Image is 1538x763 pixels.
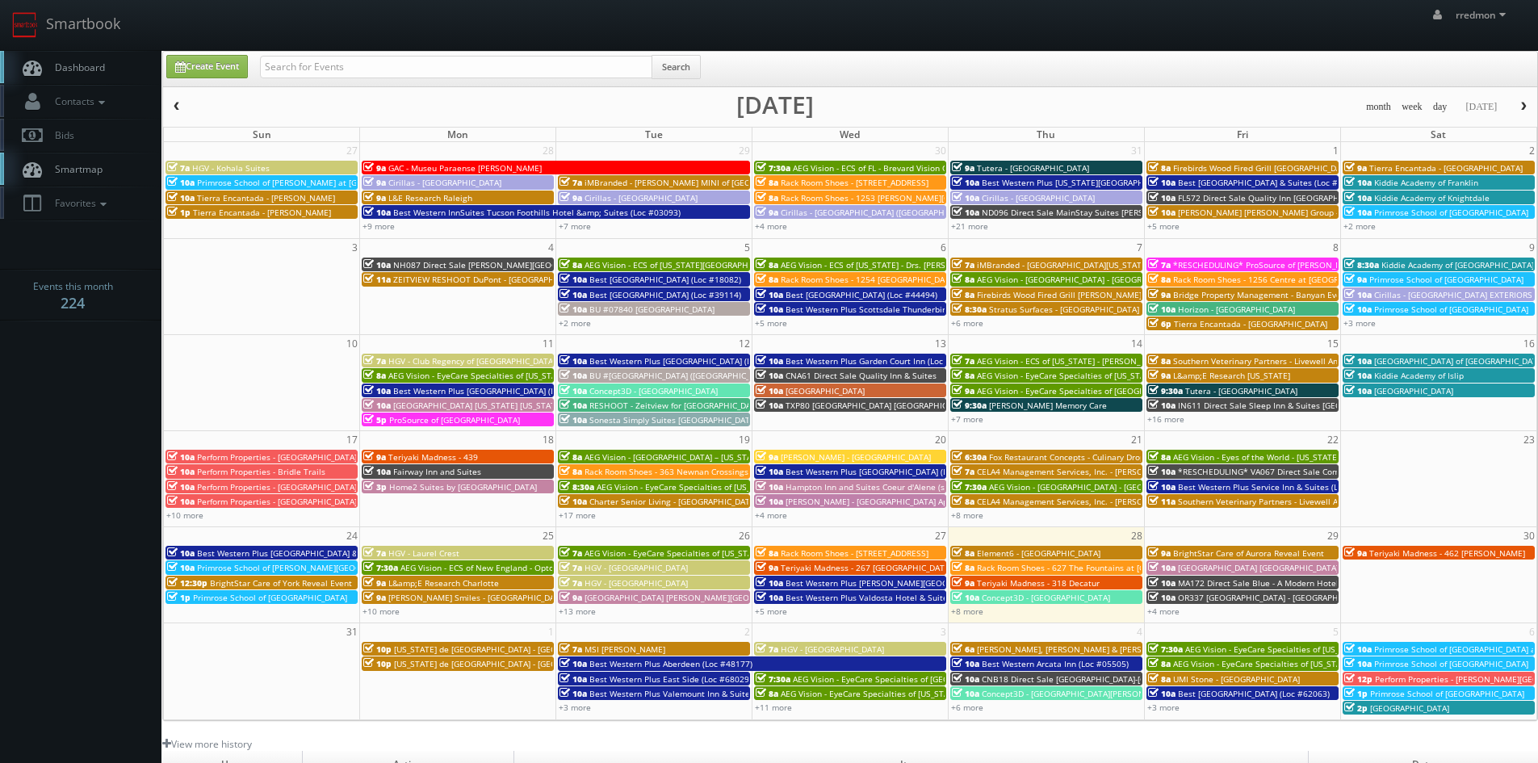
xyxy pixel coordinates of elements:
span: 10a [363,466,391,477]
span: 10a [1148,304,1176,315]
a: +8 more [951,509,983,521]
span: Rack Room Shoes - 363 Newnan Crossings (No Rush) [585,466,788,477]
span: Tierra Encantada - [PERSON_NAME] [193,207,331,218]
span: [GEOGRAPHIC_DATA] [1374,385,1453,396]
span: Primrose School of [GEOGRAPHIC_DATA] [1369,274,1523,285]
span: 8a [1148,355,1171,367]
span: iMBranded - [GEOGRAPHIC_DATA][US_STATE] Toyota [977,259,1178,270]
span: Rack Room Shoes - 627 The Fountains at [GEOGRAPHIC_DATA] (No Rush) [977,562,1255,573]
span: L&amp;E Research Charlotte [388,577,499,589]
span: Charter Senior Living - [GEOGRAPHIC_DATA] [589,496,757,507]
span: 3p [363,481,387,493]
span: 10a [756,400,783,411]
span: Tierra Encantada - [GEOGRAPHIC_DATA] [1174,318,1327,329]
span: 8a [559,451,582,463]
span: AEG Vision - EyeCare Specialties of [US_STATE] – [PERSON_NAME] Family EyeCare [977,370,1291,381]
span: 10a [167,562,195,573]
button: month [1360,97,1397,117]
span: TXP80 [GEOGRAPHIC_DATA] [GEOGRAPHIC_DATA] [786,400,973,411]
span: 7:30a [756,162,790,174]
span: 8a [952,562,974,573]
span: Tutera - [GEOGRAPHIC_DATA] [977,162,1089,174]
span: HGV - Laurel Crest [388,547,459,559]
a: +3 more [1343,317,1376,329]
span: 10a [756,304,783,315]
span: Kiddie Academy of Knightdale [1374,192,1490,203]
span: 10a [1148,207,1176,218]
span: Contacts [47,94,109,108]
span: 10a [756,370,783,381]
span: [US_STATE] de [GEOGRAPHIC_DATA] - [GEOGRAPHIC_DATA] [394,644,617,655]
img: smartbook-logo.png [12,12,38,38]
span: Best [GEOGRAPHIC_DATA] (Loc #39114) [589,289,741,300]
span: Cirillas - [GEOGRAPHIC_DATA] [982,192,1095,203]
span: Sonesta Simply Suites [GEOGRAPHIC_DATA] [589,414,757,426]
span: 10a [559,385,587,396]
span: 10a [756,355,783,367]
span: AEG Vision - ECS of [US_STATE] - [PERSON_NAME] EyeCare - [GEOGRAPHIC_DATA] ([GEOGRAPHIC_DATA]) [977,355,1372,367]
span: Dashboard [47,61,105,74]
span: 8a [756,547,778,559]
span: Cirillas - [GEOGRAPHIC_DATA] [585,192,698,203]
span: [GEOGRAPHIC_DATA] [GEOGRAPHIC_DATA] [1178,562,1339,573]
span: 10a [167,466,195,477]
span: BU #07840 [GEOGRAPHIC_DATA] [589,304,715,315]
span: 11a [363,274,391,285]
a: +10 more [166,509,203,521]
span: Primrose School of [GEOGRAPHIC_DATA] [1374,658,1528,669]
span: 10a [559,400,587,411]
span: Best Western Plus Valdosta Hotel & Suites (Loc #11213) [786,592,1004,603]
span: Stratus Surfaces - [GEOGRAPHIC_DATA] Slab Gallery [989,304,1188,315]
span: 8:30a [559,481,594,493]
span: BrightStar Care of Aurora Reveal Event [1173,547,1324,559]
span: AEG Vision - EyeCare Specialties of [US_STATE][PERSON_NAME] Eyecare Associates [597,481,917,493]
span: 10a [1148,192,1176,203]
span: 10a [952,592,979,603]
span: rredmon [1456,8,1511,22]
a: +5 more [755,606,787,617]
span: Tierra Encantada - [PERSON_NAME] [197,192,335,203]
span: HGV - [GEOGRAPHIC_DATA] [585,562,688,573]
span: 10a [167,481,195,493]
span: Bids [47,128,74,142]
span: Rack Room Shoes - 1253 [PERSON_NAME][GEOGRAPHIC_DATA] [781,192,1020,203]
span: 9a [363,177,386,188]
span: 9a [559,592,582,603]
span: 10a [1148,177,1176,188]
span: 10a [1344,355,1372,367]
span: Primrose School of [PERSON_NAME] at [GEOGRAPHIC_DATA] [197,177,428,188]
span: Firebirds Wood Fired Grill [GEOGRAPHIC_DATA] [1173,162,1353,174]
span: AEG Vision - EyeCare Specialties of [US_STATE] – [PERSON_NAME] Vision [1185,644,1464,655]
span: 7a [559,577,582,589]
span: AEG Vision - ECS of FL - Brevard Vision Care - [PERSON_NAME] [793,162,1031,174]
span: [PERSON_NAME] Memory Care [989,400,1107,411]
span: 10a [559,414,587,426]
span: ProSource of [GEOGRAPHIC_DATA] [389,414,520,426]
span: Kiddie Academy of Franklin [1374,177,1478,188]
span: 10a [1148,577,1176,589]
span: Best Western Plus [PERSON_NAME][GEOGRAPHIC_DATA]/[PERSON_NAME][GEOGRAPHIC_DATA] (Loc #10397) [786,577,1201,589]
span: Teriyaki Madness - 267 [GEOGRAPHIC_DATA] [781,562,952,573]
span: 10a [1344,370,1372,381]
span: Tierra Encantada - [GEOGRAPHIC_DATA] [1369,162,1523,174]
span: 9a [952,577,974,589]
span: Best Western InnSuites Tucson Foothills Hotel &amp; Suites (Loc #03093) [393,207,681,218]
button: week [1396,97,1428,117]
span: 10a [1344,304,1372,315]
span: Cirillas - [GEOGRAPHIC_DATA] ([GEOGRAPHIC_DATA]) [781,207,980,218]
span: 10a [1148,562,1176,573]
a: +7 more [559,220,591,232]
span: Best [GEOGRAPHIC_DATA] & Suites (Loc #37117) [1178,177,1364,188]
span: Rack Room Shoes - 1254 [GEOGRAPHIC_DATA] [781,274,957,285]
span: 8a [1148,451,1171,463]
span: 10a [559,658,587,669]
span: AEG Vision - ECS of New England - OptomEyes Health – [GEOGRAPHIC_DATA] [400,562,696,573]
span: 7a [952,355,974,367]
span: Best Western Plus Scottsdale Thunderbird Suites (Loc #03156) [786,304,1029,315]
a: +10 more [362,606,400,617]
span: Home2 Suites by [GEOGRAPHIC_DATA] [389,481,537,493]
span: Primrose School of [PERSON_NAME][GEOGRAPHIC_DATA] [197,562,415,573]
span: Fox Restaurant Concepts - Culinary Dropout [989,451,1158,463]
span: [PERSON_NAME] Smiles - [GEOGRAPHIC_DATA] [388,592,567,603]
span: Hampton Inn and Suites Coeur d'Alene (second shoot) [786,481,995,493]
